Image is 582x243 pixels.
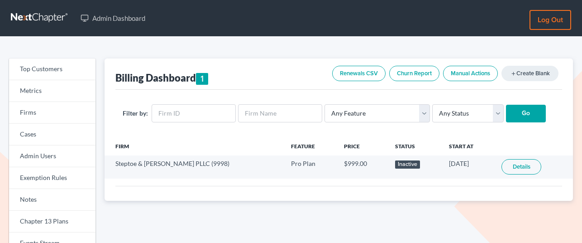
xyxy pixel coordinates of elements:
td: [DATE] [442,156,495,179]
input: Firm ID [152,104,236,122]
a: Log out [530,10,571,30]
input: Go [506,105,546,123]
a: Exemption Rules [9,167,95,189]
td: Steptoe & [PERSON_NAME] PLLC (9998) [105,156,284,179]
th: Status [388,137,442,156]
input: Firm Name [238,104,322,122]
a: Notes [9,189,95,211]
td: $999.00 [337,156,388,179]
th: Firm [105,137,284,156]
div: Inactive [395,160,420,169]
a: Manual Actions [443,66,498,81]
a: Top Customers [9,58,95,80]
a: Churn Report [389,66,439,81]
a: Renewals CSV [332,66,386,81]
a: Admin Users [9,146,95,167]
i: add [510,71,516,77]
a: Cases [9,124,95,146]
a: Chapter 13 Plans [9,211,95,233]
a: Admin Dashboard [76,10,150,26]
th: Feature [284,137,337,156]
a: Details [501,159,541,175]
td: Pro Plan [284,156,337,179]
a: Metrics [9,80,95,102]
div: Billing Dashboard [115,71,208,85]
th: Price [337,137,388,156]
a: addCreate Blank [501,66,558,81]
label: Filter by: [123,108,148,118]
th: Start At [442,137,495,156]
div: 1 [196,73,208,85]
a: Firms [9,102,95,124]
